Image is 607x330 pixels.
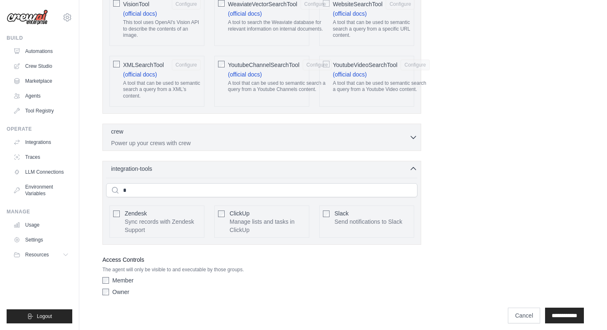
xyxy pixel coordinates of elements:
span: Resources [25,251,49,258]
a: Automations [10,45,72,58]
a: Usage [10,218,72,232]
a: Traces [10,151,72,164]
p: crew [111,127,123,136]
button: crew Power up your crews with crew [106,127,417,147]
span: integration-tools [111,165,152,173]
label: Access Controls [102,255,421,265]
p: A tool that can be used to semantic search a query from a Youtube Channels content. [228,80,332,93]
a: Crew Studio [10,60,72,73]
button: integration-tools [106,165,417,173]
span: Slack [334,210,349,217]
p: The agent will only be visible to and executable by those groups. [102,266,421,273]
a: Settings [10,233,72,246]
a: (official docs) [123,10,157,17]
a: (official docs) [333,71,367,78]
button: XMLSearchTool (official docs) A tool that can be used to semantic search a query from a XML's con... [172,60,201,70]
a: Integrations [10,136,72,149]
p: A tool that can be used to semantic search a query from a specific URL content. [333,19,415,39]
p: Power up your crews with crew [111,139,409,147]
span: Logout [37,313,52,320]
a: LLM Connections [10,165,72,179]
a: Marketplace [10,74,72,88]
p: Sync records with Zendesk Support [125,218,201,234]
a: (official docs) [228,10,262,17]
a: Cancel [508,308,540,323]
img: Logo [7,10,48,25]
span: ClickUp [230,210,249,217]
a: (official docs) [333,10,367,17]
div: Build [7,35,72,41]
label: Member [112,276,133,285]
a: Agents [10,89,72,103]
a: Tool Registry [10,104,72,117]
p: Send notifications to Slack [334,218,402,226]
p: A tool that can be used to semantic search a query from a Youtube Video content. [333,80,430,93]
span: XMLSearchTool [123,61,164,69]
div: Operate [7,126,72,132]
p: This tool uses OpenAI's Vision API to describe the contents of an image. [123,19,201,39]
a: (official docs) [123,71,157,78]
a: Environment Variables [10,180,72,200]
div: Manage [7,208,72,215]
p: Manage lists and tasks in ClickUp [230,218,306,234]
button: Resources [10,248,72,261]
span: Zendesk [125,210,147,217]
button: YoutubeChannelSearchTool (official docs) A tool that can be used to semantic search a query from ... [303,60,332,70]
a: (official docs) [228,71,262,78]
button: YoutubeVideoSearchTool (official docs) A tool that can be used to semantic search a query from a ... [401,60,429,70]
span: YoutubeChannelSearchTool [228,61,299,69]
p: A tool to search the Weaviate database for relevant information on internal documents. [228,19,330,32]
button: Logout [7,309,72,323]
span: YoutubeVideoSearchTool [333,61,397,69]
p: A tool that can be used to semantic search a query from a XML's content. [123,80,201,100]
label: Owner [112,288,129,296]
